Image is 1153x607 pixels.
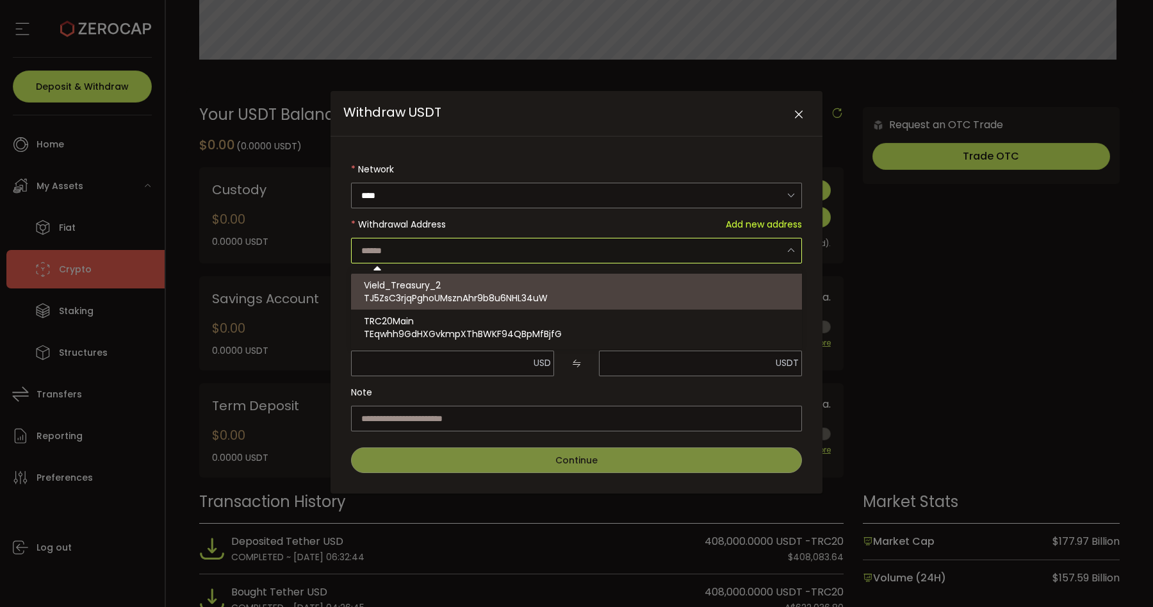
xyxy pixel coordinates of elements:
span: Withdraw USDT [343,103,441,121]
span: USD [534,356,551,369]
span: Withdrawal Address [358,218,446,231]
div: Withdraw USDT [331,91,822,494]
span: Continue [555,454,598,467]
span: USDT [776,356,799,369]
button: Close [787,104,810,126]
span: Add new address [726,212,802,237]
label: Note [351,379,802,405]
label: Network [351,156,802,182]
span: TRC20Main [364,315,414,328]
span: Vield_Treasury_2 [364,279,441,292]
span: TEqwhh9GdHXGvkmpXThBWKF94QBpMfBjfG [364,328,562,340]
button: Continue [351,447,802,473]
iframe: Chat Widget [1089,545,1153,607]
span: TJ5ZsC3rjqPghoUMsznAhr9b8u6NHL34uW [364,292,548,304]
